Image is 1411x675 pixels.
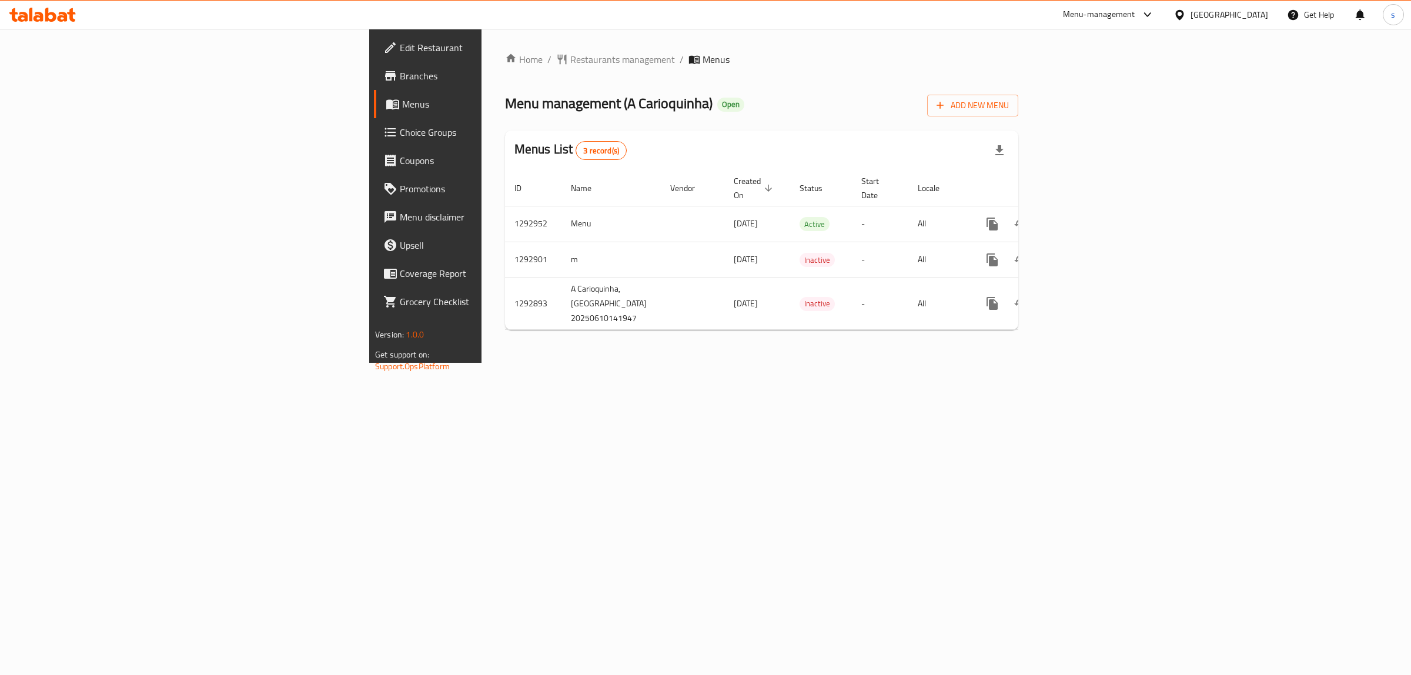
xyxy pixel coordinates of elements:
[374,203,605,231] a: Menu disclaimer
[374,62,605,90] a: Branches
[570,52,675,66] span: Restaurants management
[717,98,744,112] div: Open
[374,231,605,259] a: Upsell
[908,242,969,278] td: All
[374,288,605,316] a: Grocery Checklist
[734,296,758,311] span: [DATE]
[374,259,605,288] a: Coverage Report
[969,171,1101,206] th: Actions
[514,181,537,195] span: ID
[505,171,1101,330] table: enhanced table
[1191,8,1268,21] div: [GEOGRAPHIC_DATA]
[374,118,605,146] a: Choice Groups
[571,181,607,195] span: Name
[670,181,710,195] span: Vendor
[734,216,758,231] span: [DATE]
[852,242,908,278] td: -
[1063,8,1135,22] div: Menu-management
[561,206,661,242] td: Menu
[800,297,835,311] div: Inactive
[400,125,596,139] span: Choice Groups
[1007,246,1035,274] button: Change Status
[703,52,730,66] span: Menus
[852,278,908,329] td: -
[800,218,830,231] span: Active
[374,175,605,203] a: Promotions
[680,52,684,66] li: /
[374,90,605,118] a: Menus
[734,252,758,267] span: [DATE]
[374,34,605,62] a: Edit Restaurant
[406,327,424,342] span: 1.0.0
[717,99,744,109] span: Open
[800,217,830,231] div: Active
[374,146,605,175] a: Coupons
[505,52,1018,66] nav: breadcrumb
[400,182,596,196] span: Promotions
[978,246,1007,274] button: more
[918,181,955,195] span: Locale
[1007,210,1035,238] button: Change Status
[400,41,596,55] span: Edit Restaurant
[375,347,429,362] span: Get support on:
[734,174,776,202] span: Created On
[556,52,675,66] a: Restaurants management
[852,206,908,242] td: -
[375,327,404,342] span: Version:
[908,278,969,329] td: All
[375,359,450,374] a: Support.OpsPlatform
[908,206,969,242] td: All
[400,266,596,280] span: Coverage Report
[800,253,835,267] span: Inactive
[561,242,661,278] td: m
[978,289,1007,318] button: more
[861,174,894,202] span: Start Date
[937,98,1009,113] span: Add New Menu
[514,141,627,160] h2: Menus List
[400,153,596,168] span: Coupons
[576,145,626,156] span: 3 record(s)
[800,181,838,195] span: Status
[400,238,596,252] span: Upsell
[400,69,596,83] span: Branches
[1391,8,1395,21] span: s
[576,141,627,160] div: Total records count
[402,97,596,111] span: Menus
[400,295,596,309] span: Grocery Checklist
[927,95,1018,116] button: Add New Menu
[978,210,1007,238] button: more
[561,278,661,329] td: A Carioquinha, [GEOGRAPHIC_DATA] 20250610141947
[505,90,713,116] span: Menu management ( A Carioquinha )
[400,210,596,224] span: Menu disclaimer
[800,297,835,310] span: Inactive
[985,136,1014,165] div: Export file
[1007,289,1035,318] button: Change Status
